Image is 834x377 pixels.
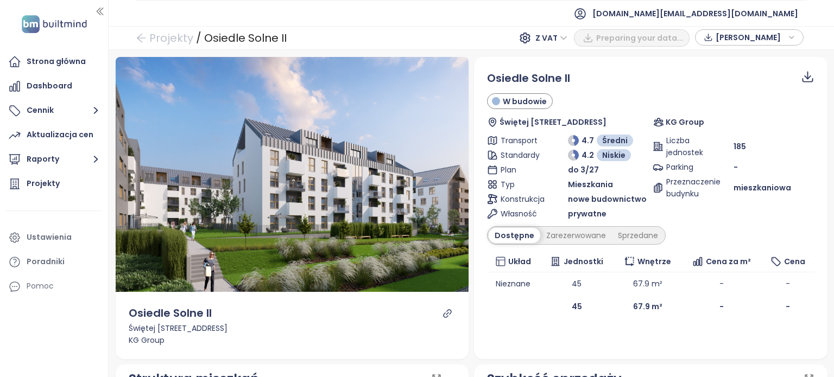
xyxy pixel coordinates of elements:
span: Transport [501,135,541,146]
b: 45 [572,301,582,312]
img: logo [18,13,90,35]
span: Z VAT [535,30,567,46]
button: Preparing your data... [574,29,690,47]
button: Raporty [5,149,103,170]
div: Dostępne [489,228,540,243]
span: - [734,162,738,172]
span: Cena za m² [706,255,751,267]
span: Świętej [STREET_ADDRESS] [500,116,606,128]
b: - [786,301,790,312]
span: - [719,278,724,289]
span: Standardy [501,149,541,161]
div: Ustawienia [27,231,72,244]
span: prywatne [568,208,606,220]
span: Cena [784,255,805,267]
span: nowe budownictwo [568,193,647,205]
span: arrow-left [136,33,147,43]
span: Układ [508,255,531,267]
span: KG Group [666,116,704,128]
span: Osiedle Solne II [487,71,570,86]
div: Dashboard [27,79,72,93]
span: Mieszkania [568,178,613,190]
a: link [443,309,452,318]
div: Aktualizacja cen [27,128,93,142]
a: Poradniki [5,251,103,273]
a: Ustawienia [5,227,103,248]
div: KG Group [129,334,456,346]
span: Typ [501,178,541,190]
span: Liczba jednostek [666,135,706,158]
a: arrow-left Projekty [136,28,193,48]
span: Preparing your data... [596,32,684,44]
span: - [786,278,790,289]
button: Cennik [5,100,103,122]
span: Własność [501,208,541,220]
b: 67.9 m² [633,301,662,312]
span: Jednostki [564,255,603,267]
span: Parking [666,161,706,173]
span: 4.7 [582,135,594,146]
div: Osiedle Solne II [129,305,212,322]
span: Wnętrze [637,255,671,267]
div: / [196,28,201,48]
a: Strona główna [5,51,103,73]
div: Strona główna [27,55,86,68]
td: 45 [540,272,614,295]
a: Projekty [5,173,103,195]
span: mieszkaniowa [734,182,791,194]
div: button [701,29,798,46]
td: 67.9 m² [614,272,681,295]
span: Przeznaczenie budynku [666,176,706,200]
span: 4.2 [582,149,594,161]
div: Pomoc [5,276,103,297]
span: [DOMAIN_NAME][EMAIL_ADDRESS][DOMAIN_NAME] [592,1,798,27]
span: do 3/27 [568,164,599,176]
span: 185 [734,140,746,152]
b: - [719,301,724,312]
div: Świętej [STREET_ADDRESS] [129,322,456,334]
a: Aktualizacja cen [5,124,103,146]
div: Zarezerwowane [540,228,612,243]
td: Nieznane [487,272,540,295]
span: Konstrukcja [501,193,541,205]
span: [PERSON_NAME] [716,29,786,46]
div: Osiedle Solne II [204,28,287,48]
span: Średni [602,135,628,146]
div: Pomoc [27,279,54,293]
span: W budowie [503,95,547,107]
div: Sprzedane [612,228,664,243]
span: Niskie [602,149,625,161]
a: Dashboard [5,75,103,97]
div: Poradniki [27,255,65,269]
span: Plan [501,164,541,176]
div: Projekty [27,177,60,190]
